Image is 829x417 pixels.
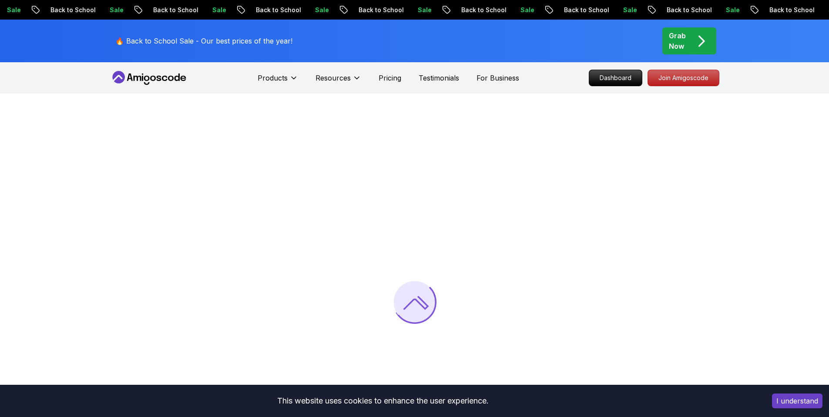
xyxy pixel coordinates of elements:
[7,391,759,410] div: This website uses cookies to enhance the user experience.
[145,6,205,14] p: Back to School
[205,6,232,14] p: Sale
[315,73,361,90] button: Resources
[307,6,335,14] p: Sale
[315,73,351,83] p: Resources
[477,73,519,83] a: For Business
[258,73,298,90] button: Products
[762,6,821,14] p: Back to School
[43,6,102,14] p: Back to School
[589,70,642,86] a: Dashboard
[410,6,438,14] p: Sale
[556,6,615,14] p: Back to School
[115,36,292,46] p: 🔥 Back to School Sale - Our best prices of the year!
[513,6,540,14] p: Sale
[669,30,686,51] p: Grab Now
[648,70,719,86] a: Join Amigoscode
[379,73,401,83] a: Pricing
[615,6,643,14] p: Sale
[258,73,288,83] p: Products
[659,6,718,14] p: Back to School
[453,6,513,14] p: Back to School
[248,6,307,14] p: Back to School
[351,6,410,14] p: Back to School
[718,6,746,14] p: Sale
[419,73,459,83] a: Testimonials
[772,393,822,408] button: Accept cookies
[102,6,130,14] p: Sale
